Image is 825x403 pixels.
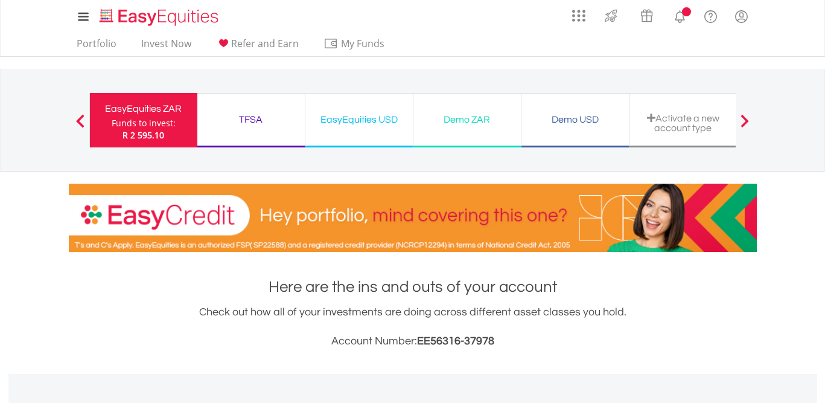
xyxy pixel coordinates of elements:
[637,113,730,133] div: Activate a new account type
[123,129,164,141] span: R 2 595.10
[529,111,622,128] div: Demo USD
[564,3,593,22] a: AppsGrid
[97,7,223,27] img: EasyEquities_Logo.png
[69,304,757,350] div: Check out how all of your investments are doing across different asset classes you hold.
[726,3,757,30] a: My Profile
[601,6,621,25] img: thrive-v2.svg
[629,3,664,25] a: Vouchers
[95,3,223,27] a: Home page
[664,3,695,27] a: Notifications
[112,117,176,129] div: Funds to invest:
[231,37,299,50] span: Refer and Earn
[417,335,494,347] span: EE56316-37978
[136,37,196,56] a: Invest Now
[69,333,757,350] h3: Account Number:
[637,6,657,25] img: vouchers-v2.svg
[205,111,298,128] div: TFSA
[72,37,121,56] a: Portfolio
[421,111,514,128] div: Demo ZAR
[69,184,757,252] img: EasyCredit Promotion Banner
[97,100,190,117] div: EasyEquities ZAR
[69,276,757,298] h1: Here are the ins and outs of your account
[313,111,406,128] div: EasyEquities USD
[211,37,304,56] a: Refer and Earn
[695,3,726,27] a: FAQ's and Support
[323,36,403,51] span: My Funds
[572,9,585,22] img: grid-menu-icon.svg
